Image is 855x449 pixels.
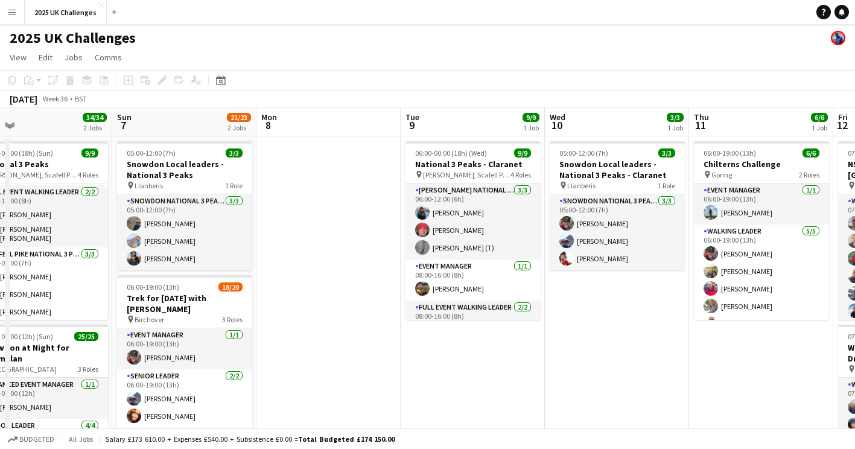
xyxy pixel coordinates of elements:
[66,435,95,444] span: All jobs
[261,112,277,123] span: Mon
[704,148,756,158] span: 06:00-19:00 (13h)
[117,293,252,314] h3: Trek for [DATE] with [PERSON_NAME]
[117,141,252,270] app-job-card: 05:00-12:00 (7h)3/3Snowdon Local leaders - National 3 Peaks Llanberis1 RoleSnowdon National 3 Pea...
[405,159,541,170] h3: National 3 Peaks - Claranet
[90,49,127,65] a: Comms
[117,369,252,428] app-card-role: Senior Leader2/206:00-19:00 (13h)[PERSON_NAME][PERSON_NAME]
[74,332,98,341] span: 25/25
[548,118,565,132] span: 10
[510,170,531,179] span: 4 Roles
[404,118,419,132] span: 9
[694,141,829,320] app-job-card: 06:00-19:00 (13h)6/6Chilterns Challenge Goring2 RolesEvent Manager1/106:00-19:00 (13h)[PERSON_NAM...
[692,118,709,132] span: 11
[405,141,541,320] app-job-card: 06:00-00:00 (18h) (Wed)9/9National 3 Peaks - Claranet [PERSON_NAME], Scafell Pike and Snowdon4 Ro...
[117,194,252,270] app-card-role: Snowdon National 3 Peaks Walking Leader3/305:00-12:00 (7h)[PERSON_NAME][PERSON_NAME][PERSON_NAME]
[81,148,98,158] span: 9/9
[65,52,83,63] span: Jobs
[405,112,419,123] span: Tue
[567,181,596,190] span: Llanberis
[25,1,107,24] button: 2025 UK Challenges
[117,112,132,123] span: Sun
[83,123,106,132] div: 2 Jobs
[226,148,243,158] span: 3/3
[40,94,70,103] span: Week 36
[694,159,829,170] h3: Chilterns Challenge
[405,183,541,260] app-card-role: [PERSON_NAME] National 3 Peaks Walking Leader3/306:00-12:00 (6h)[PERSON_NAME][PERSON_NAME][PERSON...
[405,260,541,301] app-card-role: Event Manager1/108:00-16:00 (8h)[PERSON_NAME]
[60,49,87,65] a: Jobs
[550,141,685,270] app-job-card: 05:00-12:00 (7h)3/3Snowdon Local leaders - National 3 Peaks - Claranet Llanberis1 RoleSnowdon Nat...
[10,29,136,47] h1: 2025 UK Challenges
[811,113,828,122] span: 6/6
[711,170,732,179] span: Goring
[694,183,829,224] app-card-role: Event Manager1/106:00-19:00 (13h)[PERSON_NAME]
[658,181,675,190] span: 1 Role
[812,123,827,132] div: 1 Job
[523,113,539,122] span: 9/9
[95,52,122,63] span: Comms
[227,123,250,132] div: 2 Jobs
[115,118,132,132] span: 7
[127,148,176,158] span: 05:00-12:00 (7h)
[222,315,243,324] span: 3 Roles
[550,112,565,123] span: Wed
[39,52,52,63] span: Edit
[415,148,487,158] span: 06:00-00:00 (18h) (Wed)
[514,148,531,158] span: 9/9
[127,282,179,291] span: 06:00-19:00 (13h)
[259,118,277,132] span: 8
[78,170,98,179] span: 4 Roles
[838,112,848,123] span: Fri
[83,113,107,122] span: 34/34
[298,435,395,444] span: Total Budgeted £174 150.00
[227,113,251,122] span: 21/23
[10,93,37,105] div: [DATE]
[667,123,683,132] div: 1 Job
[405,301,541,359] app-card-role: Full Event Walking Leader2/208:00-16:00 (8h)
[423,170,510,179] span: [PERSON_NAME], Scafell Pike and Snowdon
[836,118,848,132] span: 12
[5,49,31,65] a: View
[19,435,54,444] span: Budgeted
[75,94,87,103] div: BST
[78,365,98,374] span: 3 Roles
[135,315,164,324] span: Birchover
[803,148,819,158] span: 6/6
[550,194,685,270] app-card-role: Snowdon National 3 Peaks Walking Leader3/305:00-12:00 (7h)[PERSON_NAME][PERSON_NAME][PERSON_NAME]
[694,224,829,336] app-card-role: Walking Leader5/506:00-19:00 (13h)[PERSON_NAME][PERSON_NAME][PERSON_NAME][PERSON_NAME][PERSON_NAME]
[34,49,57,65] a: Edit
[694,112,709,123] span: Thu
[135,181,163,190] span: Llanberis
[117,328,252,369] app-card-role: Event Manager1/106:00-19:00 (13h)[PERSON_NAME]
[6,433,56,446] button: Budgeted
[831,31,845,45] app-user-avatar: Andy Baker
[559,148,608,158] span: 05:00-12:00 (7h)
[225,181,243,190] span: 1 Role
[658,148,675,158] span: 3/3
[799,170,819,179] span: 2 Roles
[667,113,684,122] span: 3/3
[10,52,27,63] span: View
[550,159,685,180] h3: Snowdon Local leaders - National 3 Peaks - Claranet
[523,123,539,132] div: 1 Job
[218,282,243,291] span: 18/20
[106,435,395,444] div: Salary £173 610.00 + Expenses £540.00 + Subsistence £0.00 =
[117,159,252,180] h3: Snowdon Local leaders - National 3 Peaks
